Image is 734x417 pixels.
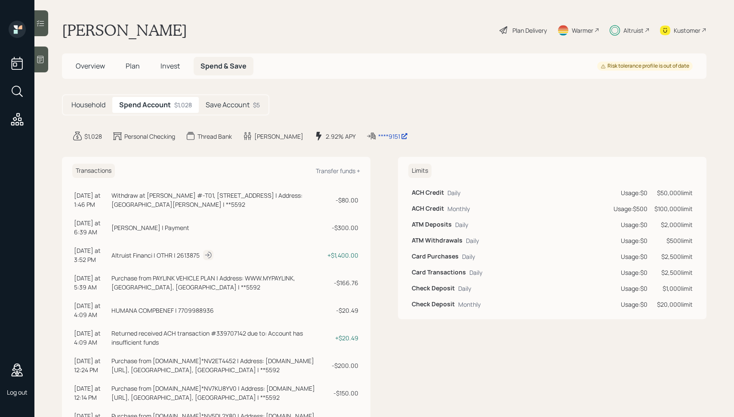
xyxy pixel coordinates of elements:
[614,284,648,293] div: Usage: $0
[654,268,693,277] div: $2,500 limit
[84,132,102,141] div: $1,028
[253,100,260,109] div: $5
[654,188,693,197] div: $50,000 limit
[74,274,108,292] div: [DATE] at 5:39 AM
[326,132,356,141] div: 2.92% APY
[111,356,324,374] div: Purchase from [DOMAIN_NAME]*NV2ET4452 | Address: [DOMAIN_NAME][URL], [GEOGRAPHIC_DATA], [GEOGRAPH...
[654,204,693,213] div: $100,000 limit
[74,356,108,374] div: [DATE] at 12:24 PM
[327,306,358,315] div: - $20.49
[623,26,644,35] div: Altruist
[458,284,471,293] div: Daily
[412,237,463,244] h6: ATM Withdrawals
[654,300,693,309] div: $20,000 limit
[111,191,324,209] div: Withdraw at [PERSON_NAME] #-T01, [STREET_ADDRESS] | Address: [GEOGRAPHIC_DATA][PERSON_NAME] | **5592
[412,189,444,196] h6: ACH Credit
[327,389,358,398] div: - $150.00
[601,62,689,70] div: Risk tolerance profile is out of date
[327,223,358,232] div: - $300.00
[654,220,693,229] div: $2,000 limit
[614,252,648,261] div: Usage: $0
[74,301,108,319] div: [DATE] at 4:09 AM
[111,251,200,260] div: Altruist Financi | OTHR | 2613875
[412,205,444,212] h6: ACH Credit
[654,284,693,293] div: $1,000 limit
[674,26,700,35] div: Kustomer
[74,246,108,264] div: [DATE] at 3:52 PM
[654,252,693,261] div: $2,500 limit
[124,132,175,141] div: Personal Checking
[111,384,324,402] div: Purchase from [DOMAIN_NAME]*NV7KU8YV0 | Address: [DOMAIN_NAME][URL], [GEOGRAPHIC_DATA], [GEOGRAPH...
[455,220,468,229] div: Daily
[327,251,358,260] div: + $1,400.00
[74,218,108,237] div: [DATE] at 6:39 AM
[614,188,648,197] div: Usage: $0
[412,253,459,260] h6: Card Purchases
[327,196,358,205] div: - $80.00
[458,300,481,309] div: Monthly
[412,221,452,228] h6: ATM Deposits
[62,21,187,40] h1: [PERSON_NAME]
[447,204,470,213] div: Monthly
[316,167,360,175] div: Transfer funds +
[200,61,247,71] span: Spend & Save
[412,301,455,308] h6: Check Deposit
[447,188,460,197] div: Daily
[614,268,648,277] div: Usage: $0
[614,204,648,213] div: Usage: $500
[119,101,171,109] h5: Spend Account
[614,236,648,245] div: Usage: $0
[254,132,303,141] div: [PERSON_NAME]
[74,191,108,209] div: [DATE] at 1:46 PM
[412,285,455,292] h6: Check Deposit
[327,361,358,370] div: - $200.00
[197,132,232,141] div: Thread Bank
[327,278,358,287] div: - $166.76
[174,100,192,109] div: $1,028
[126,61,140,71] span: Plan
[512,26,547,35] div: Plan Delivery
[76,61,105,71] span: Overview
[462,252,475,261] div: Daily
[71,101,105,109] h5: Household
[466,236,479,245] div: Daily
[206,101,250,109] h5: Save Account
[327,333,358,342] div: + $20.49
[654,236,693,245] div: $500 limit
[412,269,466,276] h6: Card Transactions
[160,61,180,71] span: Invest
[614,220,648,229] div: Usage: $0
[614,300,648,309] div: Usage: $0
[7,388,28,396] div: Log out
[111,306,214,315] div: HUMANA COMPBENEF | 7709988936
[111,223,189,232] div: [PERSON_NAME] | Payment
[72,164,115,178] h6: Transactions
[111,329,324,347] div: Returned received ACH transaction #339707142 due to: Account has insufficient funds
[111,274,324,292] div: Purchase from PAYLINK VEHICLE PLAN | Address: WWW.MYPAYLINK, [GEOGRAPHIC_DATA], [GEOGRAPHIC_DATA]...
[408,164,432,178] h6: Limits
[469,268,482,277] div: Daily
[74,384,108,402] div: [DATE] at 12:14 PM
[74,329,108,347] div: [DATE] at 4:09 AM
[572,26,593,35] div: Warmer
